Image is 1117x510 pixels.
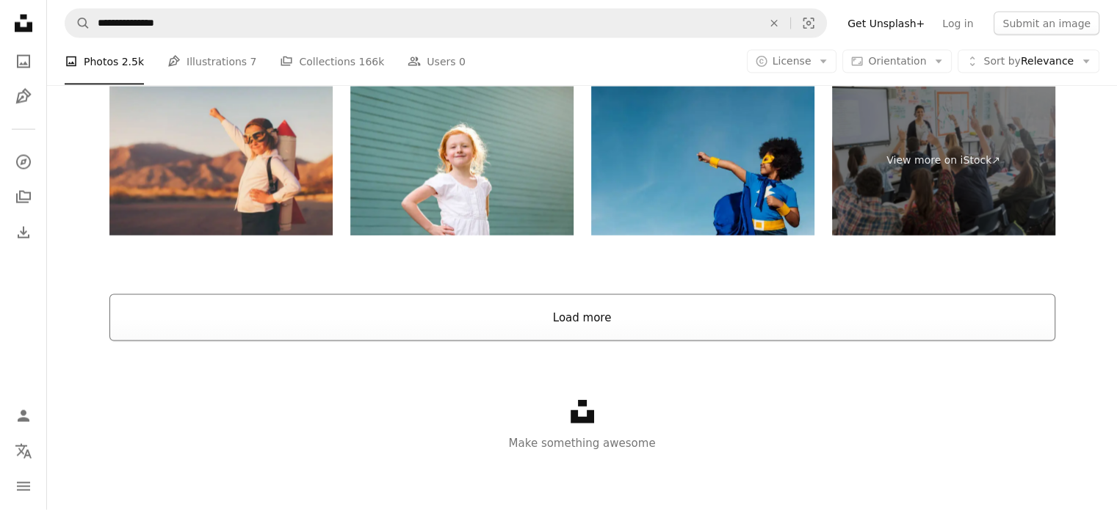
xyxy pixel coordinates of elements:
[47,434,1117,452] p: Make something awesome
[868,55,926,67] span: Orientation
[9,401,38,431] a: Log in / Sign up
[109,294,1055,341] button: Load more
[9,9,38,41] a: Home — Unsplash
[167,38,256,85] a: Illustrations 7
[994,12,1099,35] button: Submit an image
[747,50,837,73] button: License
[958,50,1099,73] button: Sort byRelevance
[9,147,38,177] a: Explore
[459,54,466,70] span: 0
[983,55,1020,67] span: Sort by
[408,38,466,85] a: Users 0
[9,218,38,247] a: Download History
[758,10,790,37] button: Clear
[9,82,38,112] a: Illustrations
[65,9,827,38] form: Find visuals sitewide
[65,10,90,37] button: Search Unsplash
[109,87,333,236] img: Young Business Girl with Rocket Pack
[280,38,384,85] a: Collections 166k
[842,50,952,73] button: Orientation
[350,87,574,236] img: Strong, smiling redheaded girl
[9,47,38,76] a: Photos
[791,10,826,37] button: Visual search
[9,437,38,466] button: Language
[358,54,384,70] span: 166k
[839,12,933,35] a: Get Unsplash+
[832,87,1055,236] a: View more on iStock↗
[983,54,1074,69] span: Relevance
[933,12,982,35] a: Log in
[9,183,38,212] a: Collections
[591,87,814,236] img: Girl with afro playing superhero
[9,472,38,501] button: Menu
[250,54,257,70] span: 7
[773,55,811,67] span: License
